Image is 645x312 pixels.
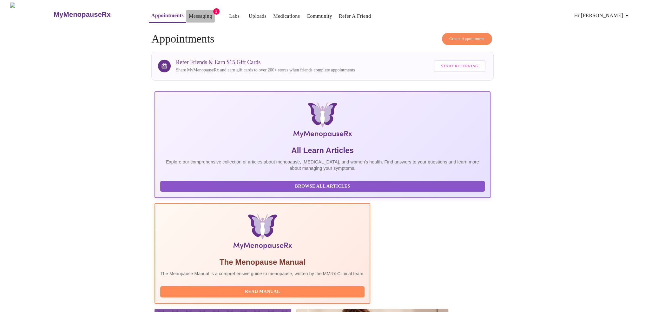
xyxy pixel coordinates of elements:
[339,12,371,21] a: Refer a Friend
[246,10,269,23] button: Uploads
[432,57,487,75] a: Start Referring
[304,10,335,23] button: Community
[434,60,485,72] button: Start Referring
[160,289,366,294] a: Read Manual
[10,3,53,26] img: MyMenopauseRx Logo
[449,35,485,43] span: Create Appointment
[336,10,374,23] button: Refer a Friend
[229,12,240,21] a: Labs
[273,12,300,21] a: Medications
[189,12,212,21] a: Messaging
[160,183,486,189] a: Browse All Articles
[160,257,365,267] h5: The Menopause Manual
[160,145,484,156] h5: All Learn Articles
[224,10,245,23] button: Labs
[149,9,186,23] button: Appointments
[211,102,434,140] img: MyMenopauseRx Logo
[53,3,136,26] a: MyMenopauseRx
[306,12,332,21] a: Community
[176,67,355,73] p: Share MyMenopauseRx and earn gift cards to over 200+ stores when friends complete appointments
[160,270,365,277] p: The Menopause Manual is a comprehensive guide to menopause, written by the MMRx Clinical team.
[54,10,111,19] h3: MyMenopauseRx
[151,33,493,45] h4: Appointments
[193,214,332,252] img: Menopause Manual
[442,33,492,45] button: Create Appointment
[186,10,214,23] button: Messaging
[176,59,355,66] h3: Refer Friends & Earn $15 Gift Cards
[160,159,484,171] p: Explore our comprehensive collection of articles about menopause, [MEDICAL_DATA], and women's hea...
[160,181,484,192] button: Browse All Articles
[249,12,267,21] a: Uploads
[151,11,184,20] a: Appointments
[572,9,633,22] button: Hi [PERSON_NAME]
[271,10,302,23] button: Medications
[441,63,478,70] span: Start Referring
[167,288,358,296] span: Read Manual
[574,11,631,20] span: Hi [PERSON_NAME]
[167,183,478,190] span: Browse All Articles
[213,8,220,15] span: 1
[160,286,365,297] button: Read Manual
